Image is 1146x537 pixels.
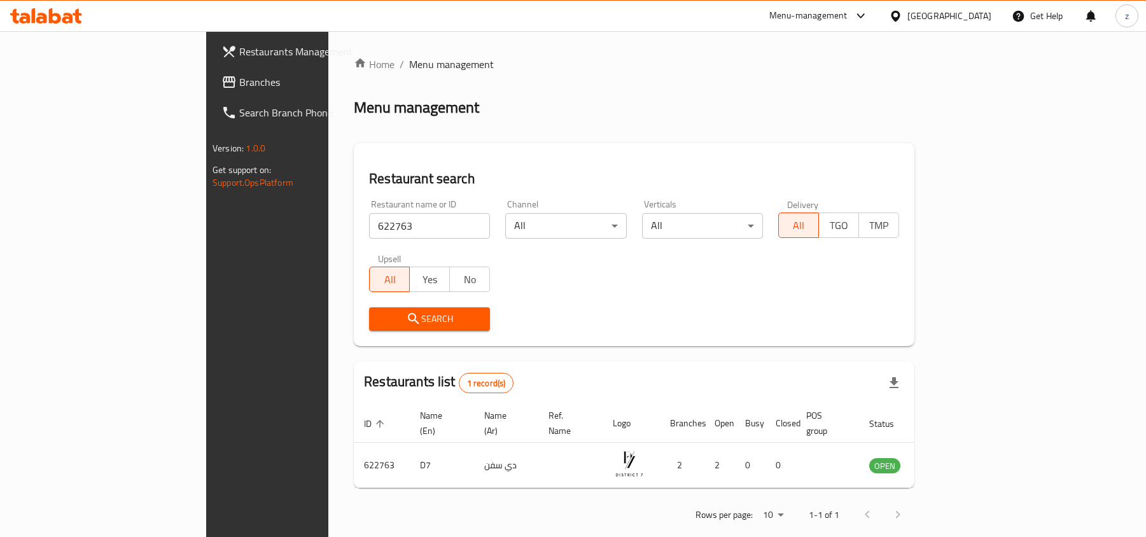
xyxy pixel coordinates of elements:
div: All [505,213,626,239]
button: Yes [409,267,450,292]
div: All [642,213,763,239]
span: Name (En) [420,408,459,438]
input: Search for restaurant name or ID.. [369,213,490,239]
button: TMP [858,213,899,238]
span: All [784,216,814,235]
button: All [778,213,819,238]
label: Delivery [787,200,819,209]
span: No [455,270,485,289]
button: TGO [818,213,859,238]
div: Total records count [459,373,514,393]
label: Upsell [378,254,402,263]
td: 0 [735,443,765,488]
span: Branches [239,74,388,90]
p: 1-1 of 1 [809,507,839,523]
a: Search Branch Phone [211,97,398,128]
a: Support.OpsPlatform [213,174,293,191]
span: OPEN [869,459,900,473]
span: All [375,270,405,289]
td: 2 [660,443,704,488]
td: D7 [410,443,474,488]
span: Status [869,416,911,431]
span: Name (Ar) [484,408,523,438]
td: دي سفن [474,443,538,488]
button: No [449,267,490,292]
span: TMP [864,216,894,235]
th: Closed [765,404,796,443]
span: ID [364,416,388,431]
div: Menu-management [769,8,848,24]
span: 1.0.0 [246,140,265,157]
span: 1 record(s) [459,377,514,389]
div: Rows per page: [758,506,788,525]
a: Restaurants Management [211,36,398,67]
span: Search Branch Phone [239,105,388,120]
p: Rows per page: [695,507,753,523]
span: Restaurants Management [239,44,388,59]
span: Ref. Name [549,408,587,438]
span: Menu management [409,57,494,72]
h2: Restaurant search [369,169,899,188]
div: [GEOGRAPHIC_DATA] [907,9,991,23]
th: Logo [603,404,660,443]
button: Search [369,307,490,331]
span: Version: [213,140,244,157]
a: Branches [211,67,398,97]
img: D7 [613,447,645,478]
li: / [400,57,404,72]
span: TGO [824,216,854,235]
td: 2 [704,443,735,488]
div: Export file [879,368,909,398]
h2: Menu management [354,97,479,118]
div: OPEN [869,458,900,473]
th: Busy [735,404,765,443]
span: Search [379,311,480,327]
span: POS group [806,408,844,438]
span: Get support on: [213,162,271,178]
nav: breadcrumb [354,57,914,72]
th: Open [704,404,735,443]
span: Yes [415,270,445,289]
button: All [369,267,410,292]
th: Branches [660,404,704,443]
td: 0 [765,443,796,488]
h2: Restaurants list [364,372,514,393]
span: z [1125,9,1129,23]
table: enhanced table [354,404,970,488]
